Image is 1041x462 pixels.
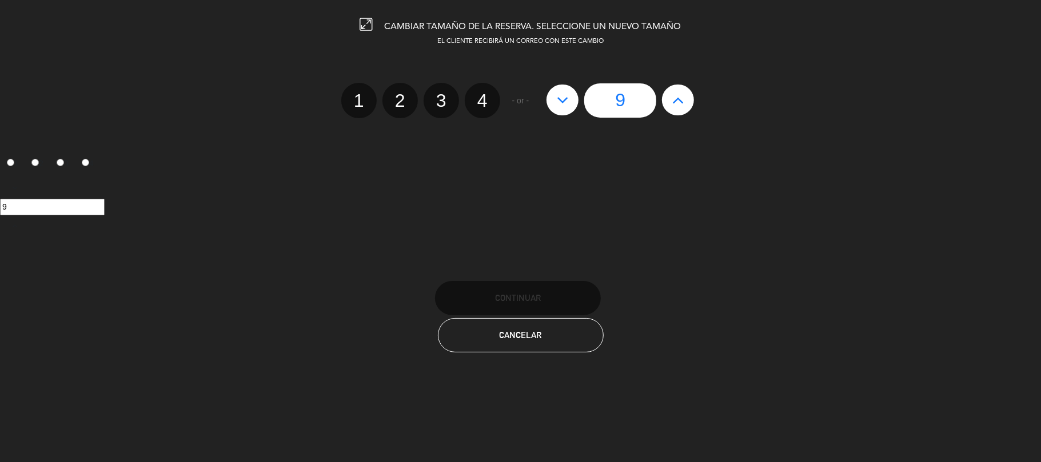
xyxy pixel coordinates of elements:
[465,83,500,118] label: 4
[385,22,681,31] span: CAMBIAR TAMAÑO DE LA RESERVA. SELECCIONE UN NUEVO TAMAÑO
[437,38,604,45] span: EL CLIENTE RECIBIRÁ UN CORREO CON ESTE CAMBIO
[341,83,377,118] label: 1
[495,293,541,303] span: Continuar
[435,281,601,315] button: Continuar
[75,154,100,174] label: 4
[31,159,39,166] input: 2
[7,159,14,166] input: 1
[57,159,64,166] input: 3
[500,330,542,340] span: Cancelar
[50,154,75,174] label: 3
[438,318,604,352] button: Cancelar
[512,94,529,107] span: - or -
[382,83,418,118] label: 2
[424,83,459,118] label: 3
[25,154,50,174] label: 2
[82,159,89,166] input: 4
